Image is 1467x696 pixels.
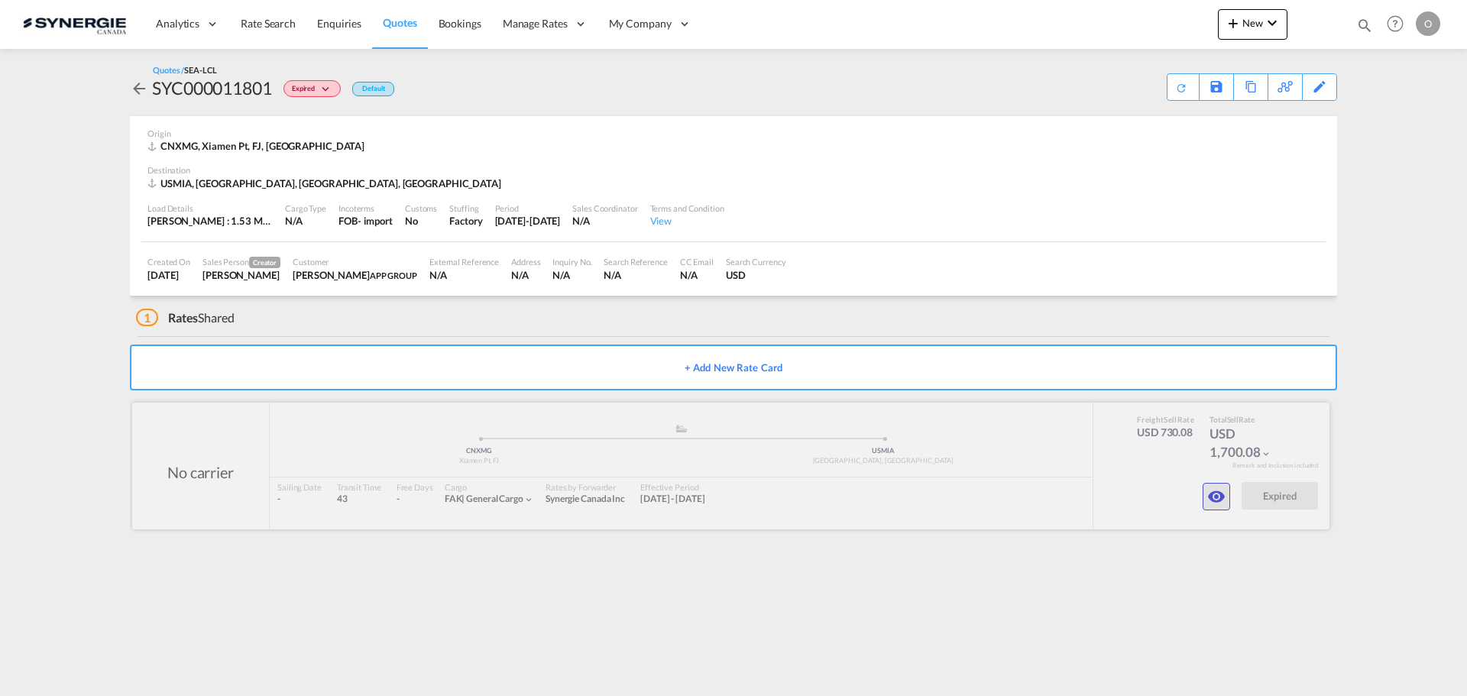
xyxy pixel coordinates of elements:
span: New [1224,17,1281,29]
div: Quote PDF is not available at this time [1175,74,1191,94]
md-icon: icon-plus 400-fg [1224,14,1242,32]
div: Stuffing [449,202,482,214]
span: Expired [292,84,319,99]
div: Customs [405,202,437,214]
button: icon-eye [1203,483,1230,510]
div: Search Reference [604,256,667,267]
span: Creator [249,257,280,268]
div: View [650,214,724,228]
div: N/A [285,214,326,228]
span: APP GROUP [370,270,417,280]
md-icon: icon-arrow-left [130,79,148,98]
span: 1 [136,309,158,326]
div: Cargo Type [285,202,326,214]
div: Customer [293,256,417,267]
span: Enquiries [317,17,361,30]
span: Rates [168,310,199,325]
div: N/A [429,268,499,282]
button: icon-plus 400-fgNewicon-chevron-down [1218,9,1287,40]
span: Bookings [439,17,481,30]
span: Rate Search [241,17,296,30]
div: USMIA, Miami, FL, Americas [147,176,505,190]
span: Help [1382,11,1408,37]
md-icon: icon-chevron-down [1263,14,1281,32]
div: Ivy Jiang [293,268,417,282]
div: External Reference [429,256,499,267]
md-icon: icon-refresh [1175,82,1187,94]
div: Quotes /SEA-LCL [153,64,217,76]
div: 13 Jun 2025 [495,214,561,228]
span: Quotes [383,16,416,29]
div: CC Email [680,256,714,267]
md-icon: icon-chevron-down [319,86,337,94]
div: Terms and Condition [650,202,724,214]
div: Sales Coordinator [572,202,637,214]
div: N/A [552,268,591,282]
div: Search Currency [726,256,786,267]
div: 28 May 2025 [147,268,190,282]
div: USD [726,268,786,282]
div: Factory Stuffing [449,214,482,228]
div: Save As Template [1200,74,1233,100]
div: Daniel Dico [202,268,280,282]
md-icon: icon-eye [1207,487,1226,506]
md-icon: icon-magnify [1356,17,1373,34]
img: 1f56c880d42311ef80fc7dca854c8e59.png [23,7,126,41]
div: Sales Person [202,256,280,268]
div: icon-magnify [1356,17,1373,40]
div: Created On [147,256,190,267]
div: Shared [136,309,235,326]
span: Analytics [156,16,199,31]
div: Load Details [147,202,273,214]
div: Address [511,256,540,267]
span: My Company [609,16,672,31]
div: No [405,214,437,228]
div: Period [495,202,561,214]
div: - import [358,214,393,228]
div: icon-arrow-left [130,76,152,100]
div: Default [352,82,394,96]
div: N/A [511,268,540,282]
div: N/A [572,214,637,228]
div: Change Status Here [272,76,345,100]
div: Incoterms [338,202,393,214]
div: Inquiry No. [552,256,591,267]
div: O [1416,11,1440,36]
div: Change Status Here [283,80,341,97]
div: CNXMG, Xiamen Pt, FJ, Europe [147,139,368,153]
div: FOB [338,214,358,228]
span: Manage Rates [503,16,568,31]
div: SYC000011801 [152,76,272,100]
div: [PERSON_NAME] : 1.53 MT | Volumetric Wt : 4.32 CBM | Chargeable Wt : 4.32 W/M [147,214,273,228]
div: Destination [147,164,1320,176]
div: Origin [147,128,1320,139]
div: Help [1382,11,1416,38]
button: + Add New Rate Card [130,345,1337,390]
div: N/A [604,268,667,282]
span: CNXMG, Xiamen Pt, FJ, [GEOGRAPHIC_DATA] [160,140,364,152]
span: SEA-LCL [184,65,216,75]
div: N/A [680,268,714,282]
